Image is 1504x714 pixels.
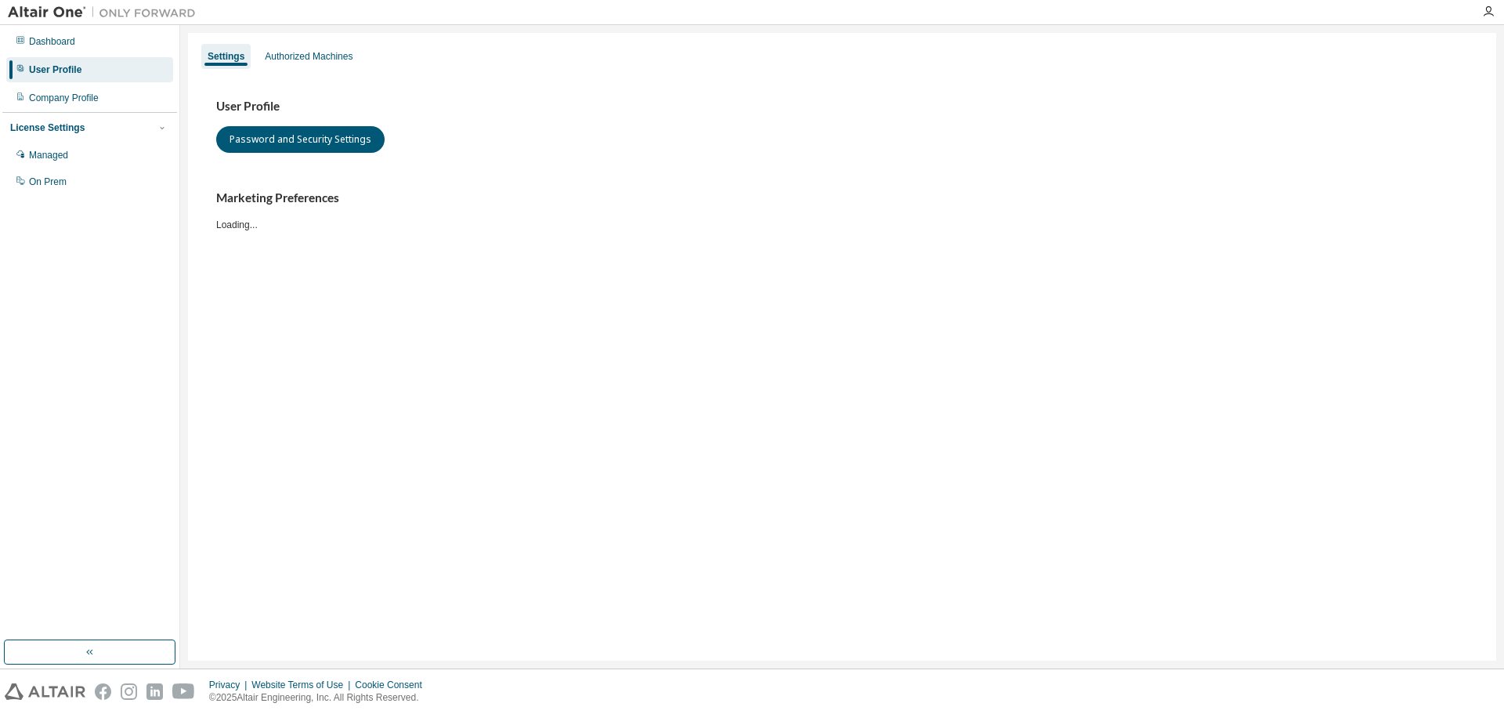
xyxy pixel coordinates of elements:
div: Company Profile [29,92,99,104]
div: Cookie Consent [355,679,431,691]
img: linkedin.svg [146,683,163,700]
img: Altair One [8,5,204,20]
h3: Marketing Preferences [216,190,1468,206]
img: facebook.svg [95,683,111,700]
div: Settings [208,50,244,63]
div: License Settings [10,121,85,134]
div: Managed [29,149,68,161]
div: On Prem [29,176,67,188]
div: Loading... [216,190,1468,230]
img: instagram.svg [121,683,137,700]
div: Authorized Machines [265,50,352,63]
p: © 2025 Altair Engineering, Inc. All Rights Reserved. [209,691,432,705]
div: Privacy [209,679,251,691]
img: altair_logo.svg [5,683,85,700]
img: youtube.svg [172,683,195,700]
div: Dashboard [29,35,75,48]
button: Password and Security Settings [216,126,385,153]
h3: User Profile [216,99,1468,114]
div: Website Terms of Use [251,679,355,691]
div: User Profile [29,63,81,76]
